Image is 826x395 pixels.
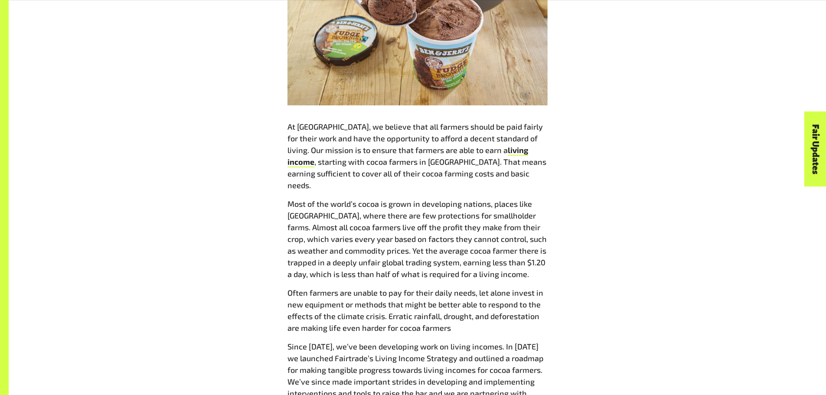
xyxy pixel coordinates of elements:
[287,198,548,280] p: Most of the world’s cocoa is grown in developing nations, places like [GEOGRAPHIC_DATA], where th...
[287,287,548,334] p: Often farmers are unable to pay for their daily needs, let alone invest in new equipment or metho...
[287,145,528,167] a: living income
[287,121,548,191] p: At [GEOGRAPHIC_DATA], we believe that all farmers should be paid fairly for their work and have t...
